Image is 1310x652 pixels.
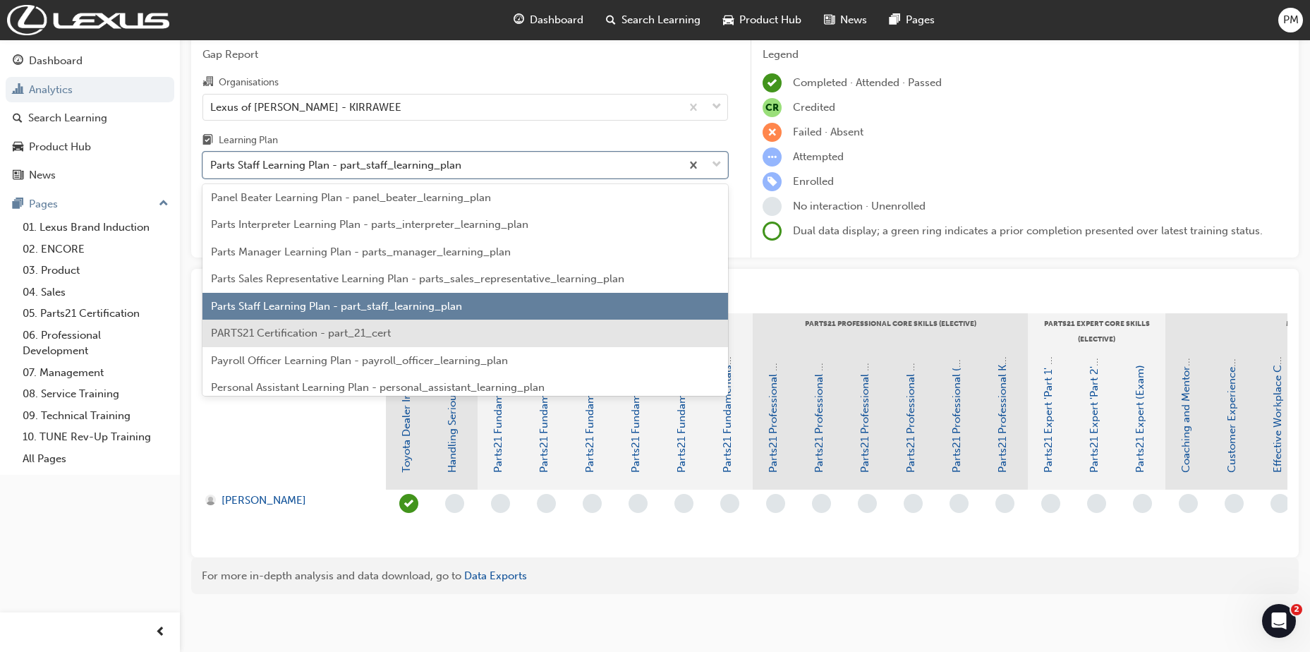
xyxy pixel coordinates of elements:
span: learningRecordVerb_NONE-icon [491,494,510,513]
span: Parts Staff Learning Plan - part_staff_learning_plan [211,300,462,313]
span: organisation-icon [202,76,213,89]
a: Parts21 Expert 'Part 1' - Introduction [1042,296,1055,473]
button: Pages [6,191,174,217]
span: learningRecordVerb_NONE-icon [904,494,923,513]
a: 10. TUNE Rev-Up Training [17,426,174,448]
span: learningRecordVerb_ATTEMPT-icon [763,147,782,167]
a: 01. Lexus Brand Induction [17,217,174,239]
a: Analytics [6,77,174,103]
span: learningRecordVerb_NONE-icon [1179,494,1198,513]
button: PM [1278,8,1303,32]
div: Parts21 Professional Core Skills (Elective) [753,313,1028,349]
iframe: Intercom live chat [1262,604,1296,638]
a: News [6,162,174,188]
span: Credited [793,101,835,114]
span: learningRecordVerb_NONE-icon [1087,494,1106,513]
span: news-icon [13,169,23,182]
span: learningRecordVerb_ENROLL-icon [763,172,782,191]
span: chart-icon [13,84,23,97]
span: learningRecordVerb_NONE-icon [995,494,1014,513]
span: learningRecordVerb_NONE-icon [950,494,969,513]
span: Completed · Attended · Passed [793,76,942,89]
div: Search Learning [28,110,107,126]
a: 05. Parts21 Certification [17,303,174,325]
a: guage-iconDashboard [502,6,595,35]
a: Parts21 Professional (Exam) [950,337,963,473]
a: Parts21 Expert (Exam) [1134,365,1146,473]
span: learningRecordVerb_COMPLETE-icon [399,494,418,513]
a: car-iconProduct Hub [712,6,813,35]
span: learningRecordVerb_NONE-icon [812,494,831,513]
span: learningRecordVerb_NONE-icon [1270,494,1290,513]
a: 08. Service Training [17,383,174,405]
a: 03. Product [17,260,174,282]
span: Parts Manager Learning Plan - parts_manager_learning_plan [211,246,511,258]
a: 02. ENCORE [17,239,174,260]
div: Dashboard [29,53,83,69]
span: learningRecordVerb_NONE-icon [858,494,877,513]
span: down-icon [712,98,722,116]
a: Dashboard [6,48,174,74]
span: up-icon [159,195,169,213]
a: Coaching and Mentoring [1179,351,1192,473]
span: PM [1283,12,1299,28]
div: For more in-depth analysis and data download, go to [202,568,1288,584]
span: PARTS21 Certification - part_21_cert [211,327,391,339]
span: learningRecordVerb_NONE-icon [766,494,785,513]
span: learningRecordVerb_COMPLETE-icon [763,73,782,92]
div: Organisations [219,76,279,90]
span: Search Learning [621,12,701,28]
div: Lexus of [PERSON_NAME] - KIRRAWEE [210,99,401,115]
span: learningRecordVerb_NONE-icon [445,494,464,513]
div: Learning Plan [219,133,278,147]
div: Pages [29,196,58,212]
span: Pages [906,12,935,28]
span: Dual data display; a green ring indicates a prior completion presented over latest training status. [793,224,1263,237]
div: Product Hub [29,139,91,155]
span: guage-icon [514,11,524,29]
a: Product Hub [6,134,174,160]
span: pages-icon [890,11,900,29]
span: Panel Beater Learning Plan - panel_beater_learning_plan [211,191,491,204]
span: learningplan-icon [202,135,213,147]
a: 09. Technical Training [17,405,174,427]
span: learningRecordVerb_NONE-icon [1225,494,1244,513]
span: learningRecordVerb_FAIL-icon [763,123,782,142]
span: learningRecordVerb_NONE-icon [1133,494,1152,513]
span: Gap Report [202,47,728,63]
span: null-icon [763,98,782,117]
a: 06. Professional Development [17,325,174,362]
a: Effective Workplace Communication [1271,293,1284,473]
span: No interaction · Unenrolled [793,200,926,212]
span: Dashboard [530,12,583,28]
span: learningRecordVerb_NONE-icon [537,494,556,513]
span: learningRecordVerb_NONE-icon [674,494,693,513]
span: down-icon [712,156,722,174]
a: Customer Experience in Action [1225,321,1238,473]
span: Failed · Absent [793,126,863,138]
span: learningRecordVerb_NONE-icon [1041,494,1060,513]
img: Trak [7,5,169,35]
a: 07. Management [17,362,174,384]
span: car-icon [723,11,734,29]
span: pages-icon [13,198,23,211]
span: search-icon [606,11,616,29]
span: prev-icon [155,624,166,641]
div: Parts Staff Learning Plan - part_staff_learning_plan [210,157,461,174]
span: car-icon [13,141,23,154]
a: pages-iconPages [878,6,946,35]
span: Parts Sales Representative Learning Plan - parts_sales_representative_learning_plan [211,272,624,285]
span: news-icon [824,11,835,29]
div: Legend [763,47,1287,63]
span: learningRecordVerb_NONE-icon [720,494,739,513]
span: learningRecordVerb_NONE-icon [583,494,602,513]
span: Attempted [793,150,844,163]
a: 04. Sales [17,282,174,303]
span: [PERSON_NAME] [222,493,306,509]
span: learningRecordVerb_NONE-icon [629,494,648,513]
a: search-iconSearch Learning [595,6,712,35]
span: Personal Assistant Learning Plan - personal_assistant_learning_plan [211,381,545,394]
span: Parts Interpreter Learning Plan - parts_interpreter_learning_plan [211,218,528,231]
